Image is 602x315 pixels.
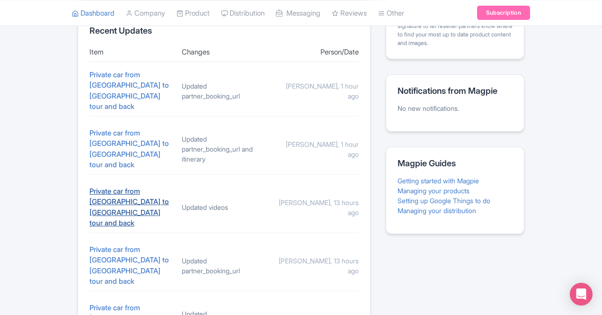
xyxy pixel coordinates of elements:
[182,81,266,101] div: Updated partner_booking_url
[89,187,169,228] a: Private car from [GEOGRAPHIC_DATA] to [GEOGRAPHIC_DATA] tour and back
[398,207,476,215] a: Managing your distribution
[182,47,266,58] div: Changes
[477,6,530,20] a: Subscription
[89,128,169,170] a: Private car from [GEOGRAPHIC_DATA] to [GEOGRAPHIC_DATA] tour and back
[274,47,359,58] div: Person/Date
[398,103,513,113] p: No new notifications.
[398,187,469,195] a: Managing your products
[398,197,490,205] a: Setting up Google Things to do
[274,139,359,159] div: [PERSON_NAME], 1 hour ago
[89,245,169,286] a: Private car from [GEOGRAPHIC_DATA] to [GEOGRAPHIC_DATA] tour and back
[398,177,479,185] a: Getting started with Magpie
[398,5,513,47] div: Add the above link to your industry partner / trade pages of your website or your email signature...
[570,283,593,306] div: Open Intercom Messenger
[398,159,513,168] h2: Magpie Guides
[274,256,359,276] div: [PERSON_NAME], 13 hours ago
[182,202,266,212] div: Updated videos
[182,134,266,164] div: Updated partner_booking_url and itinerary
[89,70,169,111] a: Private car from [GEOGRAPHIC_DATA] to [GEOGRAPHIC_DATA] tour and back
[398,86,513,96] h2: Notifications from Magpie
[274,81,359,101] div: [PERSON_NAME], 1 hour ago
[89,47,174,58] div: Item
[182,256,266,276] div: Updated partner_booking_url
[274,198,359,217] div: [PERSON_NAME], 13 hours ago
[89,26,359,36] h2: Recent Updates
